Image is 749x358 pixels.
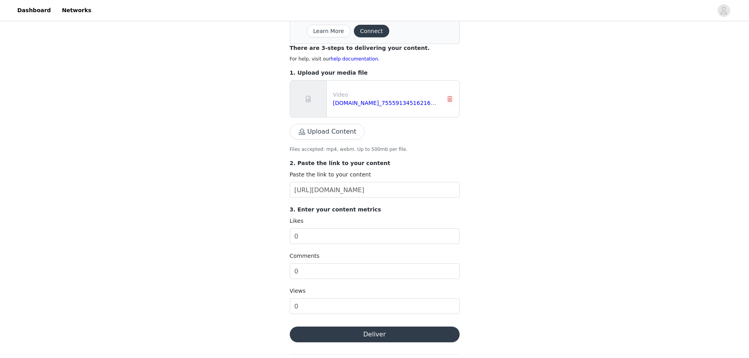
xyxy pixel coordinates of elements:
span: Upload Content [290,129,365,135]
p: 2. Paste the link to your content [290,159,460,167]
button: Deliver [290,327,460,342]
button: Connect [354,25,389,37]
p: There are 3-steps to delivering your content. [290,44,460,52]
label: Likes [290,218,304,224]
p: 1. Upload your media file [290,69,460,77]
label: Paste the link to your content [290,171,371,178]
input: Paste the link to your content here [290,182,460,198]
button: Upload Content [290,124,365,140]
div: avatar [720,4,727,17]
a: Dashboard [13,2,55,19]
a: help documentation [331,56,378,62]
a: Networks [57,2,96,19]
span: Files accepted: mp4, webm. Up to 500mb per file. [290,147,408,152]
p: 3. Enter your content metrics [290,206,460,214]
button: Learn More [307,25,351,37]
a: [DOMAIN_NAME]_7555913451621682454.mp4 [333,100,462,106]
label: Comments [290,253,320,259]
label: Views [290,288,306,294]
p: For help, visit our . [290,55,460,62]
p: Video [333,91,437,99]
